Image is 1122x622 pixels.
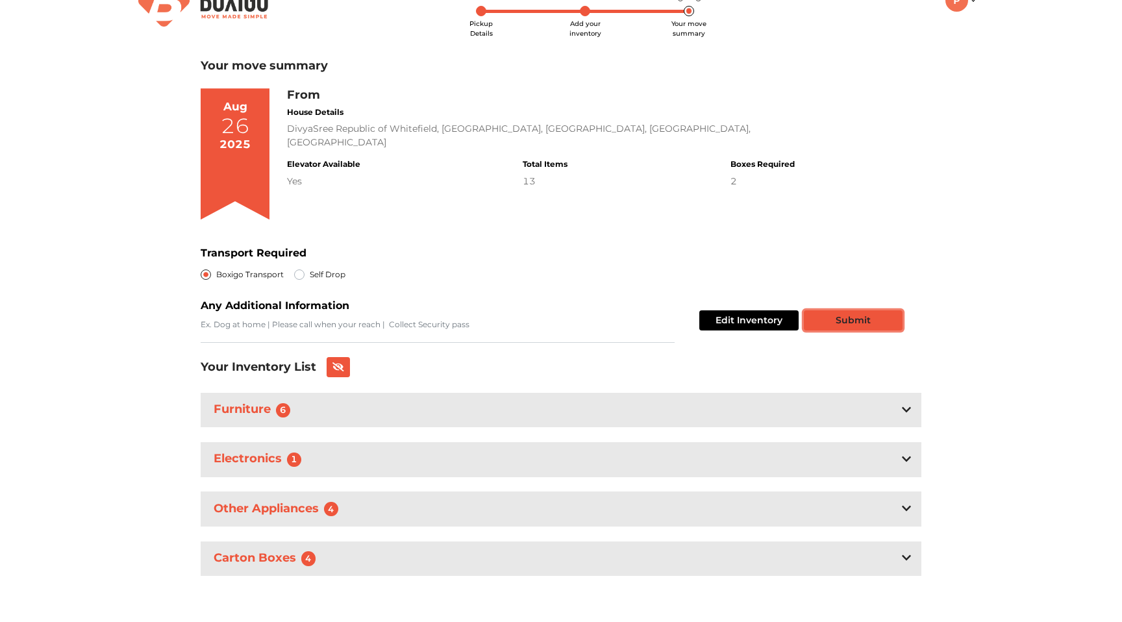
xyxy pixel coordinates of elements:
h3: From [287,88,794,103]
div: DivyaSree Republic of Whitefield, [GEOGRAPHIC_DATA], [GEOGRAPHIC_DATA], [GEOGRAPHIC_DATA], [GEOGR... [287,122,794,149]
b: Transport Required [201,247,306,259]
h4: Total Items [523,160,567,169]
h3: Other Appliances [211,499,346,519]
h3: Your move summary [201,59,921,73]
span: Add your inventory [569,19,601,38]
span: Your move summary [671,19,706,38]
button: Edit Inventory [699,310,799,330]
b: Any Additional Information [201,299,349,312]
div: 26 [221,116,249,136]
h3: Carton Boxes [211,549,323,569]
h3: Electronics [211,449,309,469]
div: 13 [523,175,567,188]
div: Aug [223,99,247,116]
div: 2 [730,175,795,188]
span: 4 [324,502,338,516]
label: Boxigo Transport [216,267,284,282]
h4: House Details [287,108,794,117]
span: 6 [276,403,290,417]
h3: Your Inventory List [201,360,316,375]
span: 1 [287,453,301,467]
span: Pickup Details [469,19,493,38]
span: 4 [301,551,316,566]
h4: Boxes Required [730,160,795,169]
div: Yes [287,175,360,188]
div: 2025 [219,136,251,153]
h3: Furniture [211,400,298,420]
button: Submit [804,310,903,330]
h4: Elevator Available [287,160,360,169]
label: Self Drop [310,267,345,282]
